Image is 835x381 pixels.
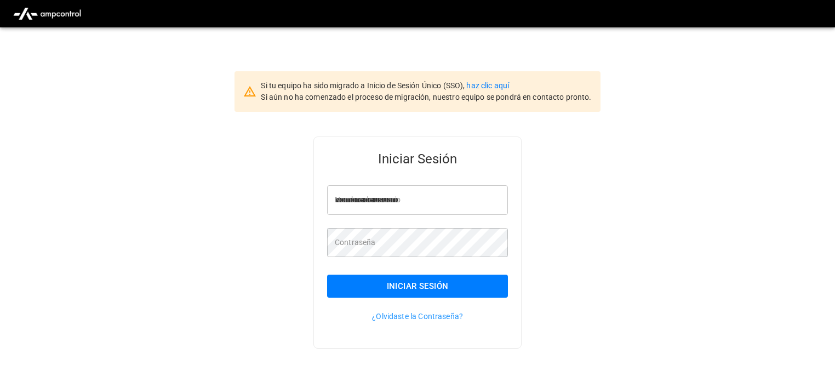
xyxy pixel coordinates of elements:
img: ampcontrol.io logo [9,3,85,24]
span: Si tu equipo ha sido migrado a Inicio de Sesión Único (SSO), [261,81,466,90]
a: haz clic aquí [466,81,509,90]
h5: Iniciar Sesión [327,150,508,168]
button: Iniciar Sesión [327,275,508,298]
span: Si aún no ha comenzado el proceso de migración, nuestro equipo se pondrá en contacto pronto. [261,93,591,101]
p: ¿Olvidaste la Contraseña? [327,311,508,322]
